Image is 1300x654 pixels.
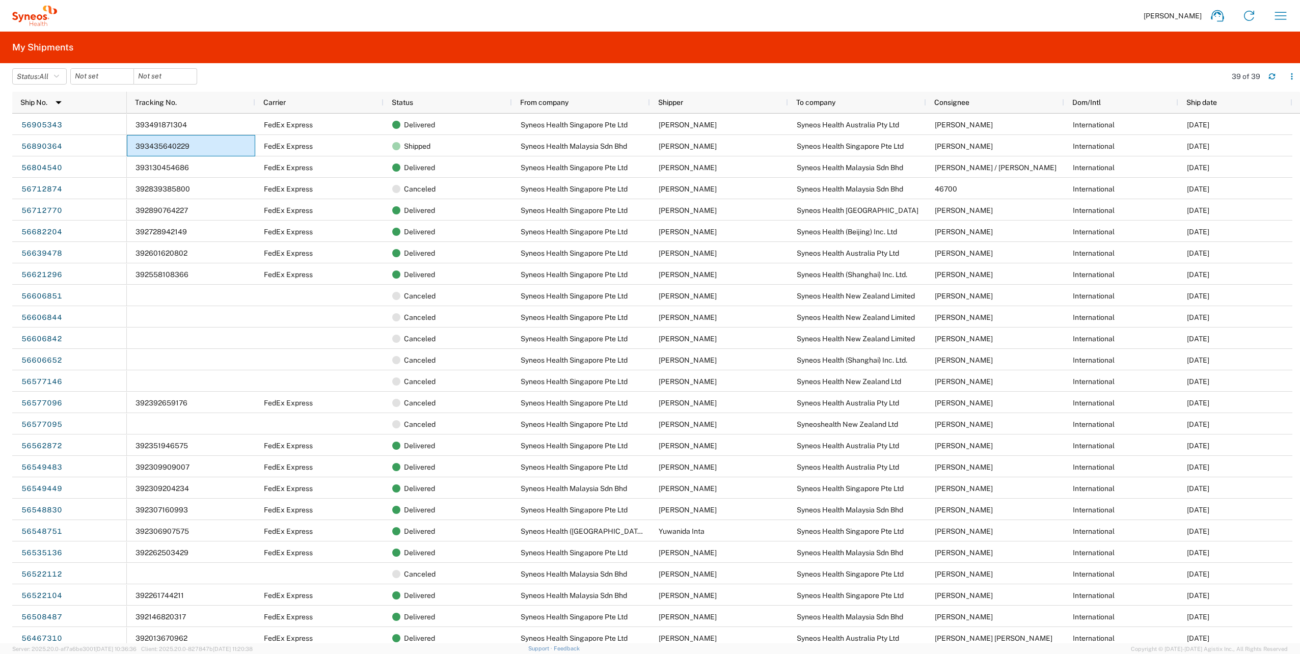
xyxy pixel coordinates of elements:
span: 392351946575 [136,442,188,450]
span: Client: 2025.20.0-827847b [141,646,253,652]
span: Syneos Health Malaysia Sdn Bhd [521,591,627,599]
span: 393491871304 [136,121,187,129]
img: arrow-dropdown.svg [50,94,67,111]
span: Syneos Health Singapore Pte Ltd [521,228,628,236]
span: Syneos Health Singapore Pte Ltd [521,356,628,364]
span: 08/12/2025 [1187,634,1209,642]
a: Support [528,645,554,651]
span: Jemma Arnold [935,335,993,343]
span: International [1073,206,1115,214]
span: 392262503429 [136,549,188,557]
span: Delivered [404,114,435,135]
span: Arturo Medina [935,591,993,599]
span: 09/12/2025 [1187,185,1209,193]
span: FedEx Express [264,121,313,129]
span: Syneos Health Singapore Pte Ltd [521,121,628,129]
span: International [1073,527,1115,535]
span: 392307160993 [136,506,188,514]
span: Mimi Ismail / Thean Heng Tan [935,163,1057,172]
span: Syneos Health Singapore Pte Ltd [521,270,628,279]
span: Ng Lee Tin [659,484,717,493]
span: 08/25/2025 [1187,549,1209,557]
a: 56606851 [21,288,63,305]
span: Syneos Health Malaysia Sdn Bhd [521,570,627,578]
span: Yuwanida Inta [659,527,705,535]
span: Canceled [404,349,436,371]
a: 56606842 [21,331,63,347]
span: International [1073,335,1115,343]
span: Delivered [404,542,435,563]
span: FedEx Express [264,634,313,642]
span: Carrier [263,98,286,106]
span: Syneos Health Singapore Pte Ltd [797,484,904,493]
span: 392839385800 [136,185,190,193]
span: FedEx Express [264,163,313,172]
span: Delivered [404,628,435,649]
span: Syneos Health (Shanghai) Inc. Ltd. [797,270,907,279]
span: 08/21/2025 [1187,484,1209,493]
span: Aviva Hu [935,356,993,364]
span: Arturo Medina [659,463,717,471]
span: 392601620802 [136,249,187,257]
span: 392261744211 [136,591,184,599]
span: FedEx Express [264,185,313,193]
span: Status [392,98,413,106]
span: International [1073,185,1115,193]
span: International [1073,420,1115,428]
span: Lewis Chang [659,142,717,150]
span: 392558108366 [136,270,188,279]
a: Feedback [554,645,580,651]
a: 56804540 [21,160,63,176]
span: Canceled [404,178,436,200]
span: 392728942149 [136,228,187,236]
span: International [1073,442,1115,450]
span: Arturo Medina [659,442,717,450]
span: Arturo Medina [659,121,717,129]
span: Syneos Health Singapore Pte Ltd [521,442,628,450]
span: Syneos Health Australia Pty Ltd [797,399,899,407]
span: 392309909007 [136,463,189,471]
span: Tina Thorpe [935,463,993,471]
a: 56562872 [21,438,63,454]
span: Ship No. [20,98,47,106]
span: Arturo Medina [659,313,717,321]
span: Arturo Medina [659,377,717,386]
span: Syneos Health Singapore Pte Ltd [797,142,904,150]
span: Ship date [1186,98,1217,106]
span: Syneos Health Singapore Pte Ltd [521,185,628,193]
span: Arturo Medina [659,228,717,236]
a: 56522112 [21,566,63,583]
span: International [1073,163,1115,172]
span: 392890764227 [136,206,188,214]
span: International [1073,377,1115,386]
a: 56890364 [21,139,63,155]
span: Arturo Medina [659,249,717,257]
span: Syneos Health Singapore Pte Ltd [521,249,628,257]
span: International [1073,484,1115,493]
span: 09/25/2025 [1187,142,1209,150]
span: 08/21/2025 [1187,527,1209,535]
span: Syneos Health New Zealand Limited [797,292,915,300]
span: Syneos Health Australia Pty Ltd [797,634,899,642]
span: Tracking No. [135,98,177,106]
span: International [1073,313,1115,321]
span: Syneos Health Malaysia Sdn Bhd [521,142,627,150]
span: Canceled [404,307,436,328]
span: Delivered [404,157,435,178]
span: Joel Reid [935,442,993,450]
span: 08/20/2025 [1187,506,1209,514]
span: International [1073,292,1115,300]
span: Syneos Health Singapore Pte Ltd [521,613,628,621]
span: 392146820317 [136,613,186,621]
span: FedEx Express [264,206,313,214]
span: Delivered [404,242,435,264]
span: International [1073,270,1115,279]
span: Arturo Medina [659,506,717,514]
span: Consignee [934,98,969,106]
span: Canceled [404,563,436,585]
span: Shipper [658,98,683,106]
span: Delivered [404,478,435,499]
span: Arturo Medina [659,420,717,428]
span: 09/15/2025 [1187,163,1209,172]
span: Syneos Health New Zealand Limited [797,313,915,321]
